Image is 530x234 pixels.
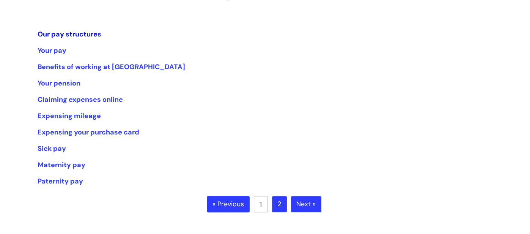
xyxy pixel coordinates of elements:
a: Benefits of working at [GEOGRAPHIC_DATA] [38,62,185,71]
a: Maternity pay [38,160,85,169]
a: Our pay structures [38,30,101,39]
a: Your pension [38,79,80,88]
a: Sick pay [38,144,66,153]
a: Claiming expenses online [38,95,123,104]
a: Your pay [38,46,66,55]
a: Next » [291,196,321,213]
a: « Previous [207,196,250,213]
a: Paternity pay [38,177,83,186]
a: Expensing mileage [38,111,101,120]
a: Expensing your purchase card [38,128,139,137]
a: 2 [272,196,287,213]
a: 1 [254,196,268,212]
